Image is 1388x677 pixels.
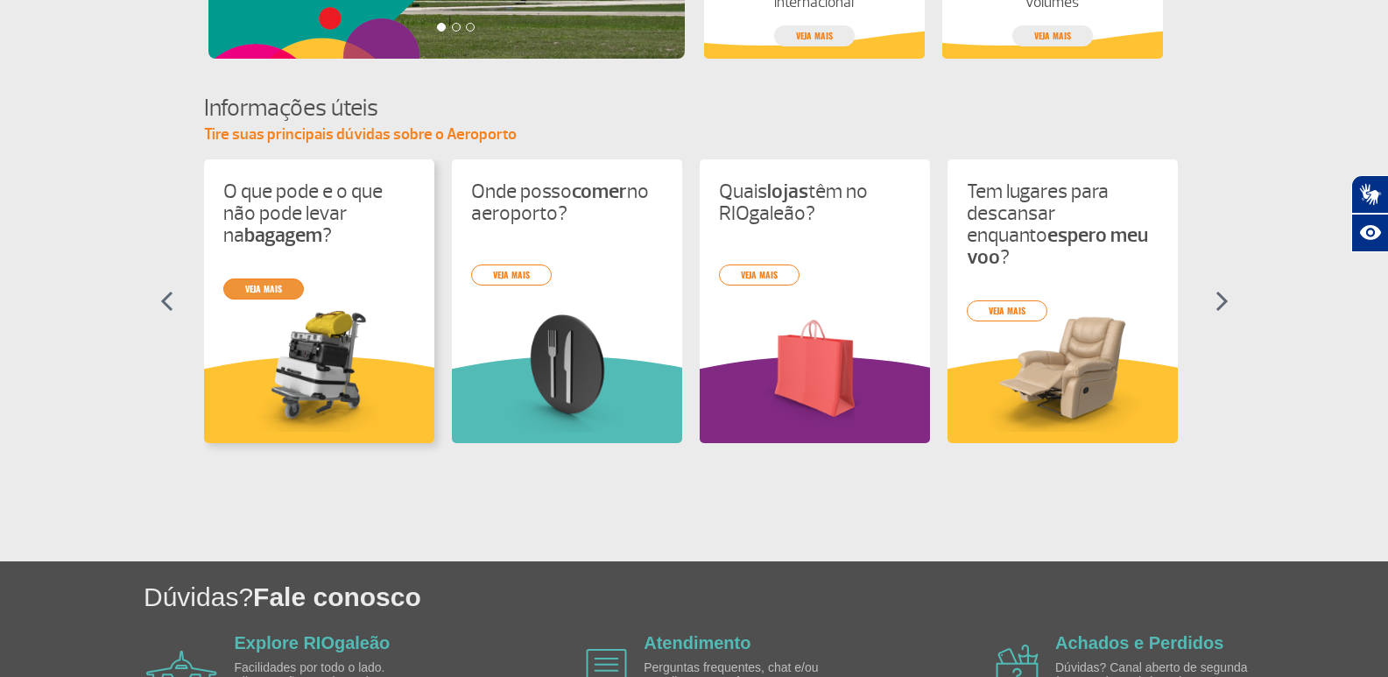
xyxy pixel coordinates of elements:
a: Atendimento [644,633,750,652]
h4: Informações úteis [204,92,1185,124]
span: Fale conosco [253,582,421,611]
a: veja mais [223,279,304,300]
img: card%20informa%C3%A7%C3%B5es%204.png [967,307,1159,432]
img: card%20informa%C3%A7%C3%B5es%201.png [223,307,415,432]
p: Quais têm no RIOgaleão? [719,180,911,224]
img: card%20informa%C3%A7%C3%B5es%206.png [719,307,911,432]
p: Onde posso no aeroporto? [471,180,663,224]
p: Tem lugares para descansar enquanto ? [967,180,1159,268]
strong: bagagem [244,222,322,248]
img: amareloInformacoesUteis.svg [948,356,1178,443]
a: veja mais [471,264,552,286]
strong: comer [572,179,627,204]
img: card%20informa%C3%A7%C3%B5es%208.png [471,307,663,432]
img: amareloInformacoesUteis.svg [204,356,434,443]
a: veja mais [774,25,855,46]
a: veja mais [967,300,1047,321]
img: seta-direita [1215,291,1229,312]
h1: Dúvidas? [144,579,1388,615]
strong: espero meu voo [967,222,1148,270]
strong: lojas [767,179,808,204]
img: verdeInformacoesUteis.svg [452,356,682,443]
p: O que pode e o que não pode levar na ? [223,180,415,246]
a: veja mais [1012,25,1093,46]
img: roxoInformacoesUteis.svg [700,356,930,443]
div: Plugin de acessibilidade da Hand Talk. [1351,175,1388,252]
a: veja mais [719,264,800,286]
button: Abrir recursos assistivos. [1351,214,1388,252]
p: Tire suas principais dúvidas sobre o Aeroporto [204,124,1185,145]
button: Abrir tradutor de língua de sinais. [1351,175,1388,214]
img: seta-esquerda [160,291,173,312]
a: Explore RIOgaleão [235,633,391,652]
a: Achados e Perdidos [1055,633,1223,652]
